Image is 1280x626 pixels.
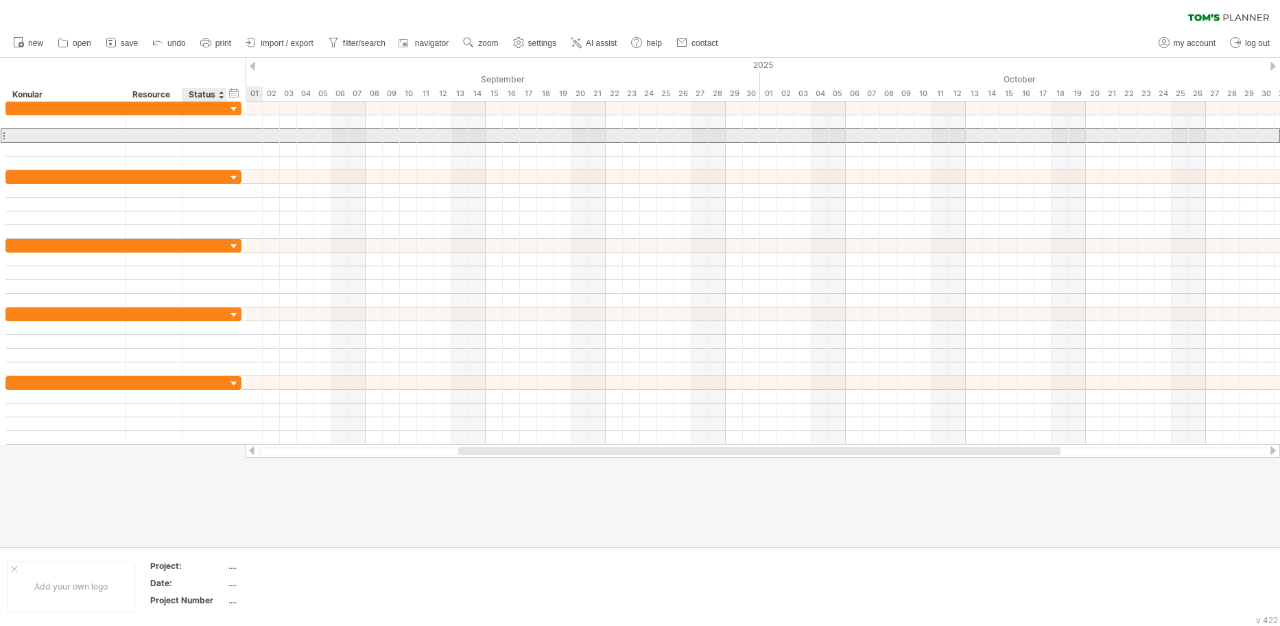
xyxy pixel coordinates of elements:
[554,86,571,101] div: Friday, 19 September 2025
[343,38,386,48] span: filter/search
[1034,86,1052,101] div: Friday, 17 October 2025
[121,38,138,48] span: save
[794,86,811,101] div: Friday, 3 October 2025
[228,577,344,589] div: ....
[880,86,897,101] div: Wednesday, 8 October 2025
[1052,86,1069,101] div: Saturday, 18 October 2025
[528,38,556,48] span: settings
[331,86,348,101] div: Saturday, 6 September 2025
[314,86,331,101] div: Friday, 5 September 2025
[324,34,390,52] a: filter/search
[189,88,219,102] div: Status
[1245,38,1270,48] span: log out
[73,38,91,48] span: open
[1154,86,1172,101] div: Friday, 24 October 2025
[1189,86,1206,101] div: Sunday, 26 October 2025
[510,34,560,52] a: settings
[1206,86,1223,101] div: Monday, 27 October 2025
[434,86,451,101] div: Friday, 12 September 2025
[1172,86,1189,101] div: Saturday, 25 October 2025
[1069,86,1086,101] div: Sunday, 19 October 2025
[1137,86,1154,101] div: Thursday, 23 October 2025
[846,86,863,101] div: Monday, 6 October 2025
[415,38,449,48] span: navigator
[674,86,691,101] div: Friday, 26 September 2025
[1086,86,1103,101] div: Monday, 20 October 2025
[726,86,743,101] div: Monday, 29 September 2025
[760,86,777,101] div: Wednesday, 1 October 2025
[228,560,344,572] div: ....
[983,86,1000,101] div: Tuesday, 14 October 2025
[167,38,186,48] span: undo
[10,34,47,52] a: new
[150,594,226,606] div: Project Number
[949,86,966,101] div: Sunday, 12 October 2025
[623,86,640,101] div: Tuesday, 23 September 2025
[1017,86,1034,101] div: Thursday, 16 October 2025
[640,86,657,101] div: Wednesday, 24 September 2025
[1103,86,1120,101] div: Tuesday, 21 October 2025
[571,86,589,101] div: Saturday, 20 September 2025
[486,86,503,101] div: Monday, 15 September 2025
[1256,615,1278,625] div: v 422
[709,86,726,101] div: Sunday, 28 September 2025
[280,86,297,101] div: Wednesday, 3 September 2025
[589,86,606,101] div: Sunday, 21 September 2025
[691,86,709,101] div: Saturday, 27 September 2025
[132,88,174,102] div: Resource
[417,86,434,101] div: Thursday, 11 September 2025
[400,86,417,101] div: Wednesday, 10 September 2025
[503,86,520,101] div: Tuesday, 16 September 2025
[469,86,486,101] div: Sunday, 14 September 2025
[1155,34,1220,52] a: my account
[606,86,623,101] div: Monday, 22 September 2025
[348,86,366,101] div: Sunday, 7 September 2025
[54,34,95,52] a: open
[246,72,760,86] div: September 2025
[1000,86,1017,101] div: Wednesday, 15 October 2025
[478,38,498,48] span: zoom
[263,86,280,101] div: Tuesday, 2 September 2025
[7,561,135,612] div: Add your own logo
[150,560,226,572] div: Project:
[197,34,235,52] a: print
[246,86,263,101] div: Monday, 1 September 2025
[966,86,983,101] div: Monday, 13 October 2025
[215,38,231,48] span: print
[932,86,949,101] div: Saturday, 11 October 2025
[396,34,453,52] a: navigator
[242,34,318,52] a: import / export
[520,86,537,101] div: Wednesday, 17 September 2025
[777,86,794,101] div: Thursday, 2 October 2025
[567,34,621,52] a: AI assist
[1174,38,1216,48] span: my account
[460,34,502,52] a: zoom
[628,34,666,52] a: help
[811,86,829,101] div: Saturday, 4 October 2025
[673,34,722,52] a: contact
[149,34,190,52] a: undo
[451,86,469,101] div: Saturday, 13 September 2025
[1120,86,1137,101] div: Wednesday, 22 October 2025
[657,86,674,101] div: Thursday, 25 September 2025
[586,38,617,48] span: AI assist
[261,38,313,48] span: import / export
[102,34,142,52] a: save
[297,86,314,101] div: Thursday, 4 September 2025
[1240,86,1257,101] div: Wednesday, 29 October 2025
[691,38,718,48] span: contact
[12,88,118,102] div: Konular
[1226,34,1274,52] a: log out
[646,38,662,48] span: help
[228,594,344,606] div: ....
[537,86,554,101] div: Thursday, 18 September 2025
[743,86,760,101] div: Tuesday, 30 September 2025
[150,577,226,589] div: Date:
[1257,86,1275,101] div: Thursday, 30 October 2025
[1223,86,1240,101] div: Tuesday, 28 October 2025
[366,86,383,101] div: Monday, 8 September 2025
[863,86,880,101] div: Tuesday, 7 October 2025
[383,86,400,101] div: Tuesday, 9 September 2025
[914,86,932,101] div: Friday, 10 October 2025
[829,86,846,101] div: Sunday, 5 October 2025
